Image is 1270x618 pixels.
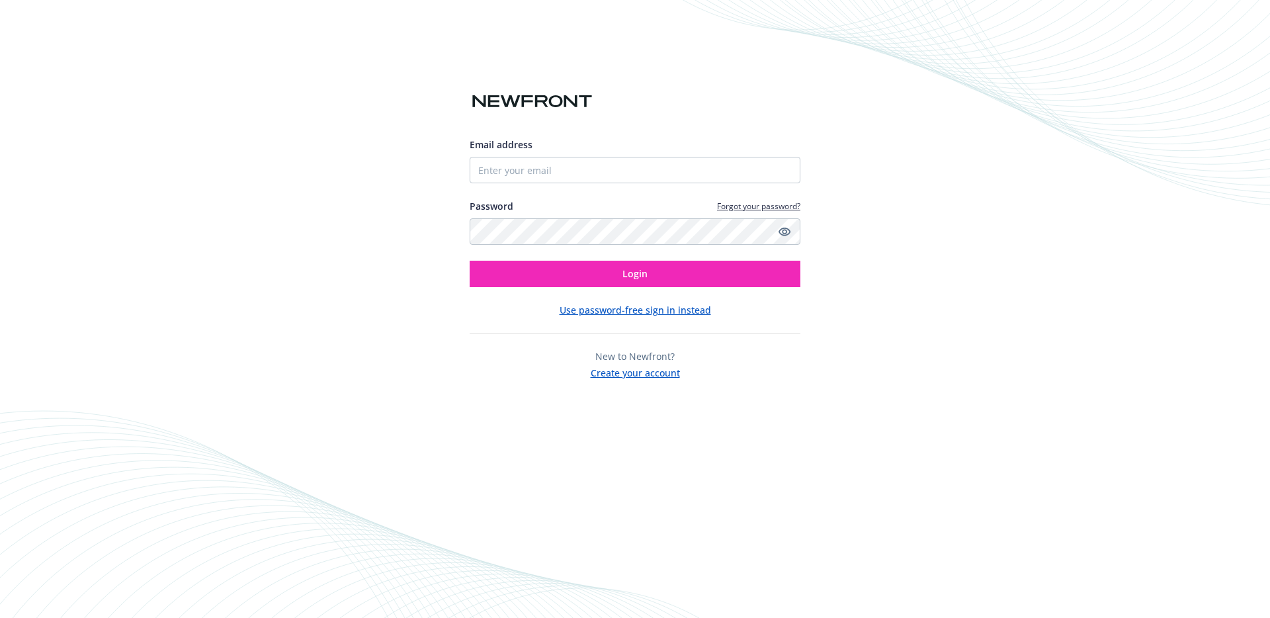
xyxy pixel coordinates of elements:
a: Show password [777,224,792,240]
input: Enter your email [470,157,800,183]
a: Forgot your password? [717,200,800,212]
input: Enter your password [470,218,800,245]
button: Login [470,261,800,287]
img: Newfront logo [470,90,595,113]
label: Password [470,199,513,213]
span: Login [622,267,648,280]
button: Create your account [591,363,680,380]
span: New to Newfront? [595,350,675,363]
span: Email address [470,138,532,151]
button: Use password-free sign in instead [560,303,711,317]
